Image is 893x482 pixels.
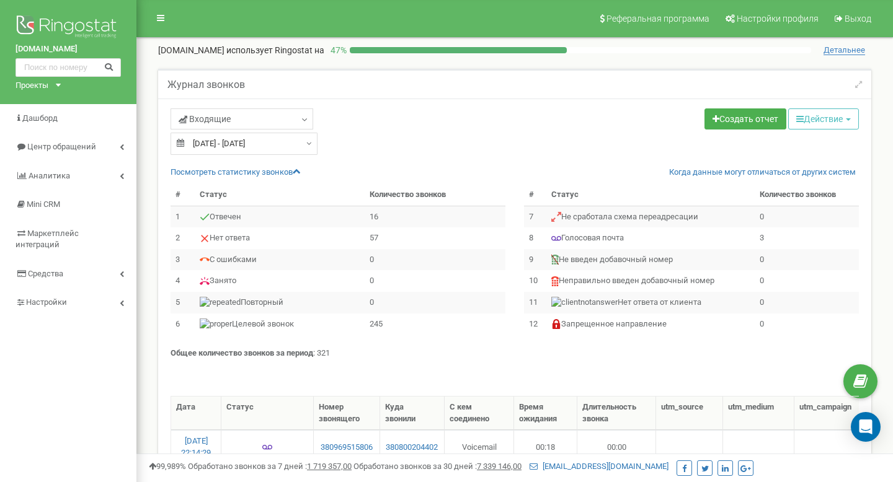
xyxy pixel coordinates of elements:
[514,430,577,463] td: 00:18
[546,270,755,292] td: Неправильно введен добавочный номер
[755,313,859,335] td: 0
[365,292,505,313] td: 0
[546,184,755,206] th: Статус
[524,270,546,292] td: 10
[669,167,856,178] a: Когда данные могут отличаться от других систем
[171,348,859,359] p: : 321
[314,397,380,430] th: Номер звонящего
[524,313,546,335] td: 12
[546,249,755,271] td: Не введен добавочный номер
[755,292,859,313] td: 0
[788,108,859,129] button: Действие
[22,113,58,123] span: Дашборд
[546,227,755,249] td: Голосовая почта
[551,212,561,222] img: Не сработала схема переадресации
[195,270,365,292] td: Занято
[179,113,231,125] span: Входящие
[200,255,210,265] img: С ошибками
[577,397,656,430] th: Длительность звонка
[704,108,786,129] a: Создать отчет
[195,184,365,206] th: Статус
[171,184,195,206] th: #
[171,167,301,177] a: Посмотреть cтатистику звонков
[524,292,546,313] td: 11
[200,276,210,286] img: Занято
[477,462,522,471] u: 7 339 146,00
[200,318,232,330] img: Целевой звонок
[200,234,210,243] img: Нет ответа
[167,79,245,90] h5: Журнал звонков
[365,184,505,206] th: Количество звонков
[546,313,755,335] td: Запрещенное направление
[195,292,365,313] td: Повторный
[171,348,313,357] strong: Общее количество звонков за период
[171,108,313,129] a: Входящие
[365,270,505,292] td: 0
[200,297,241,309] img: Повторный
[546,292,755,313] td: Нет ответа от клиента
[16,80,48,92] div: Проекты
[324,44,350,56] p: 47 %
[16,43,121,55] a: [DOMAIN_NAME]
[551,276,559,286] img: Неправильно введен добавочный номер
[29,171,70,180] span: Аналитика
[195,206,365,227] td: Отвечен
[755,227,859,249] td: 3
[656,397,722,430] th: utm_source
[16,12,121,43] img: Ringostat logo
[365,227,505,249] td: 57
[171,270,195,292] td: 4
[755,249,859,271] td: 0
[262,442,272,452] img: Голосовая почта
[385,442,439,454] a: 380800204402
[723,397,794,430] th: utm_medium
[445,430,514,463] td: Voicemail
[824,45,865,55] span: Детальнее
[606,14,709,24] span: Реферальная программа
[845,14,871,24] span: Выход
[851,412,881,442] div: Open Intercom Messenger
[181,436,211,457] a: [DATE] 22:14:29
[524,249,546,271] td: 9
[16,58,121,77] input: Поиск по номеру
[524,184,546,206] th: #
[365,313,505,335] td: 245
[755,184,859,206] th: Количество звонков
[171,227,195,249] td: 2
[149,462,186,471] span: 99,989%
[171,313,195,335] td: 6
[514,397,577,430] th: Время ожидания
[380,397,445,430] th: Куда звонили
[195,249,365,271] td: С ошибками
[445,397,514,430] th: С кем соединено
[171,206,195,227] td: 1
[546,206,755,227] td: Не сработала схема переадресации
[158,44,324,56] p: [DOMAIN_NAME]
[524,227,546,249] td: 8
[171,397,221,430] th: Дата
[577,430,656,463] td: 00:00
[27,142,96,151] span: Центр обращений
[200,212,210,222] img: Отвечен
[221,397,314,430] th: Статус
[551,319,561,329] img: Запрещенное направление
[307,462,352,471] u: 1 719 357,00
[27,199,60,209] span: Mini CRM
[319,442,374,454] a: 380969515806
[195,227,365,249] td: Нет ответа
[188,462,352,471] span: Обработано звонков за 7 дней :
[26,297,67,307] span: Настройки
[195,313,365,335] td: Целевой звонок
[755,270,859,292] td: 0
[551,297,618,309] img: Нет ответа от клиента
[551,255,559,265] img: Не введен добавочный номер
[171,249,195,271] td: 3
[365,206,505,227] td: 16
[755,206,859,227] td: 0
[737,14,819,24] span: Настройки профиля
[551,234,561,243] img: Голосовая почта
[353,462,522,471] span: Обработано звонков за 30 дней :
[365,249,505,271] td: 0
[16,229,79,250] span: Маркетплейс интеграций
[524,206,546,227] td: 7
